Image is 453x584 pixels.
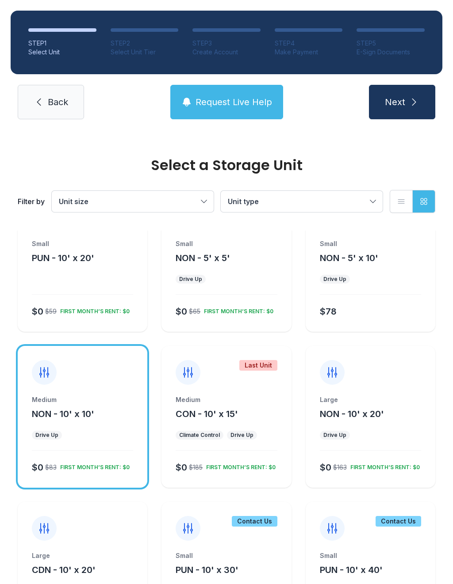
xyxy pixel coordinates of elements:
[32,395,133,404] div: Medium
[320,409,384,419] span: NON - 10' x 20'
[176,564,238,576] button: PUN - 10' x 30'
[323,276,346,283] div: Drive Up
[28,48,96,57] div: Select Unit
[320,564,383,576] button: PUN - 10' x 40'
[203,460,276,471] div: FIRST MONTH’S RENT: $0
[179,432,220,439] div: Climate Control
[320,252,378,264] button: NON - 5' x 10'
[320,461,331,474] div: $0
[57,460,130,471] div: FIRST MONTH’S RENT: $0
[59,197,88,206] span: Unit size
[32,565,96,575] span: CDN - 10' x 20'
[357,39,425,48] div: STEP 5
[176,565,238,575] span: PUN - 10' x 30'
[376,516,421,527] div: Contact Us
[320,395,421,404] div: Large
[45,463,57,472] div: $83
[18,158,435,172] div: Select a Storage Unit
[176,253,230,263] span: NON - 5' x 5'
[35,432,58,439] div: Drive Up
[320,551,421,560] div: Small
[32,461,43,474] div: $0
[57,304,130,315] div: FIRST MONTH’S RENT: $0
[179,276,202,283] div: Drive Up
[32,408,94,420] button: NON - 10' x 10'
[275,39,343,48] div: STEP 4
[176,239,277,248] div: Small
[333,463,347,472] div: $163
[32,564,96,576] button: CDN - 10' x 20'
[32,252,94,264] button: PUN - 10' x 20'
[189,463,203,472] div: $185
[176,551,277,560] div: Small
[320,239,421,248] div: Small
[32,253,94,263] span: PUN - 10' x 20'
[52,191,214,212] button: Unit size
[221,191,383,212] button: Unit type
[320,408,384,420] button: NON - 10' x 20'
[192,48,261,57] div: Create Account
[228,197,259,206] span: Unit type
[200,304,273,315] div: FIRST MONTH’S RENT: $0
[18,196,45,207] div: Filter by
[176,409,238,419] span: CON - 10' x 15'
[45,307,57,316] div: $59
[176,395,277,404] div: Medium
[32,551,133,560] div: Large
[347,460,420,471] div: FIRST MONTH’S RENT: $0
[323,432,346,439] div: Drive Up
[176,408,238,420] button: CON - 10' x 15'
[192,39,261,48] div: STEP 3
[32,305,43,318] div: $0
[176,305,187,318] div: $0
[320,253,378,263] span: NON - 5' x 10'
[48,96,68,108] span: Back
[32,409,94,419] span: NON - 10' x 10'
[275,48,343,57] div: Make Payment
[239,360,277,371] div: Last Unit
[28,39,96,48] div: STEP 1
[176,252,230,264] button: NON - 5' x 5'
[232,516,277,527] div: Contact Us
[111,48,179,57] div: Select Unit Tier
[230,432,253,439] div: Drive Up
[320,565,383,575] span: PUN - 10' x 40'
[357,48,425,57] div: E-Sign Documents
[385,96,405,108] span: Next
[176,461,187,474] div: $0
[196,96,272,108] span: Request Live Help
[111,39,179,48] div: STEP 2
[189,307,200,316] div: $65
[320,305,337,318] div: $78
[32,239,133,248] div: Small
